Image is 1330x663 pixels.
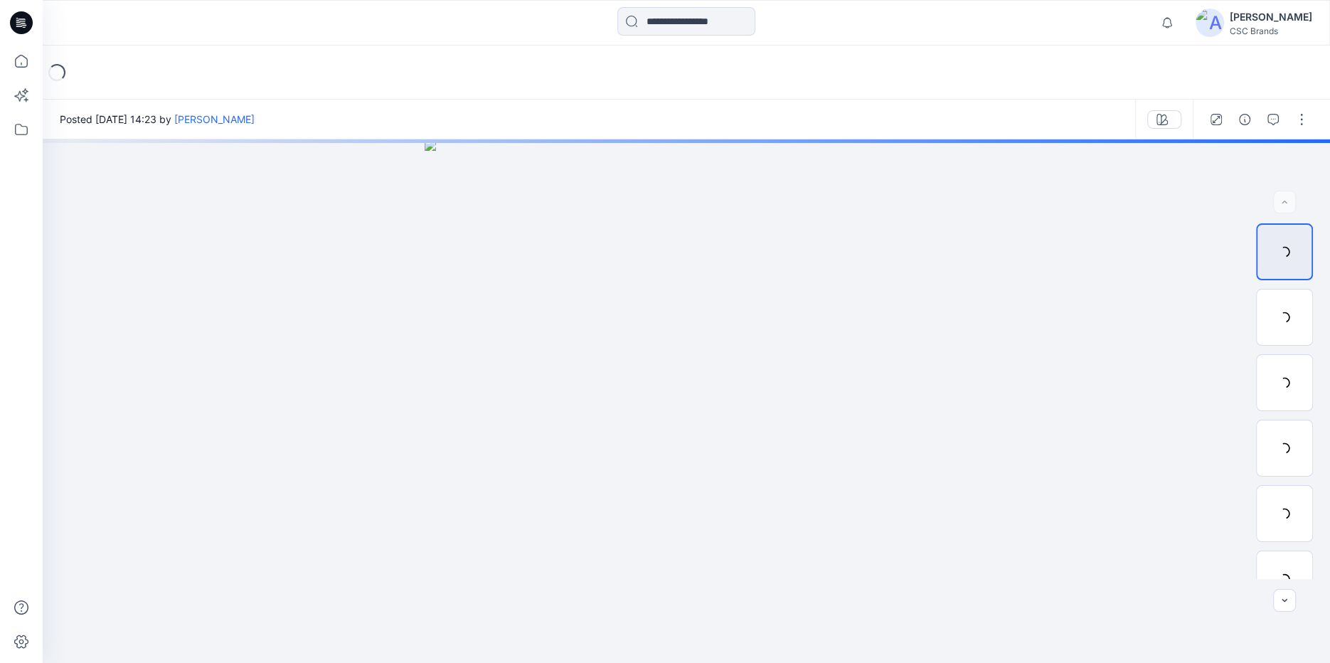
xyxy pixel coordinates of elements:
[1233,108,1256,131] button: Details
[1230,9,1312,26] div: [PERSON_NAME]
[1230,26,1312,36] div: CSC Brands
[60,112,255,127] span: Posted [DATE] 14:23 by
[174,113,255,125] a: [PERSON_NAME]
[1196,9,1224,37] img: avatar
[425,139,948,663] img: eyJhbGciOiJIUzI1NiIsImtpZCI6IjAiLCJzbHQiOiJzZXMiLCJ0eXAiOiJKV1QifQ.eyJkYXRhIjp7InR5cGUiOiJzdG9yYW...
